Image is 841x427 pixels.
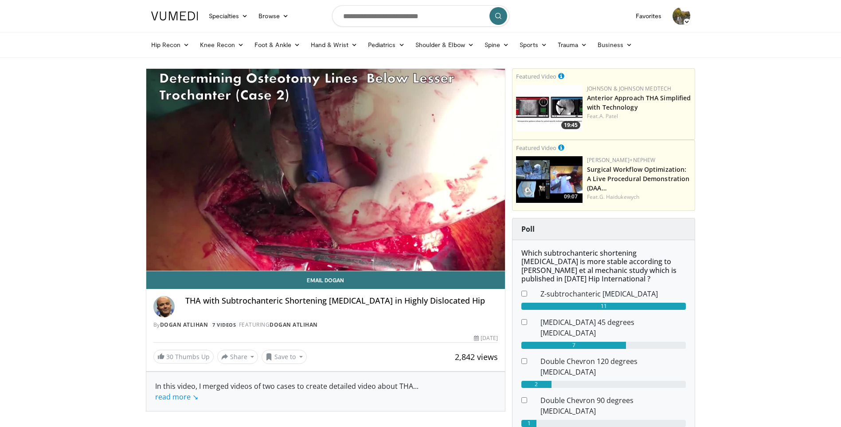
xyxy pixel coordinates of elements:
small: Featured Video [516,72,556,80]
a: 30 Thumbs Up [153,350,214,364]
a: Pediatrics [363,36,410,54]
small: Featured Video [516,144,556,152]
span: ... [155,381,419,402]
a: 19:45 [516,85,583,131]
a: Trauma [552,36,593,54]
span: 30 [166,352,173,361]
a: Anterior Approach THA Simplified with Technology [587,94,691,111]
a: Browse [253,7,294,25]
input: Search topics, interventions [332,5,509,27]
a: Dogan Atlihan [270,321,318,328]
h6: Which subtrochanteric shortening [MEDICAL_DATA] is more stable according to [PERSON_NAME] et al m... [521,249,686,283]
img: Avatar [153,296,175,317]
div: 1 [521,420,536,427]
video-js: Video Player [146,69,505,271]
h4: THA with Subtrochanteric Shortening [MEDICAL_DATA] in Highly Dislocated Hip [185,296,498,306]
strong: Poll [521,224,535,234]
a: Spine [479,36,514,54]
dd: Double Chevron 90 degrees [MEDICAL_DATA] [534,395,692,416]
dd: Z-subtrochanteric [MEDICAL_DATA] [534,289,692,299]
a: G. Haidukewych [599,193,639,201]
a: Surgical Workflow Optimization: A Live Procedural Demonstration (DAA… [587,165,689,192]
a: 09:07 [516,156,583,203]
a: Knee Recon [195,36,249,54]
dd: [MEDICAL_DATA] 45 degrees [MEDICAL_DATA] [534,317,692,338]
a: Hip Recon [146,36,195,54]
div: Feat. [587,193,691,201]
div: 2 [521,381,552,388]
a: Email Dogan [146,271,505,289]
a: Dogan Atlihan [160,321,208,328]
button: Save to [262,350,307,364]
a: [PERSON_NAME]+Nephew [587,156,655,164]
a: Specialties [203,7,254,25]
img: bcfc90b5-8c69-4b20-afee-af4c0acaf118.150x105_q85_crop-smart_upscale.jpg [516,156,583,203]
img: Avatar [673,7,690,25]
dd: Double Chevron 120 degrees [MEDICAL_DATA] [534,356,692,377]
div: [DATE] [474,334,498,342]
a: read more ↘ [155,392,198,402]
a: Hand & Wrist [305,36,363,54]
a: Shoulder & Elbow [410,36,479,54]
a: Business [592,36,638,54]
span: 09:07 [561,193,580,201]
div: 7 [521,342,626,349]
a: Foot & Ankle [249,36,305,54]
div: Feat. [587,112,691,120]
img: VuMedi Logo [151,12,198,20]
div: By FEATURING [153,321,498,329]
a: A. Patel [599,112,618,120]
div: In this video, I merged videos of two cases to create detailed video about THA [155,381,497,402]
img: 06bb1c17-1231-4454-8f12-6191b0b3b81a.150x105_q85_crop-smart_upscale.jpg [516,85,583,131]
a: Sports [514,36,552,54]
a: 7 Videos [210,321,239,328]
div: 11 [521,303,686,310]
a: Favorites [630,7,667,25]
button: Share [217,350,258,364]
a: Johnson & Johnson MedTech [587,85,671,92]
span: 2,842 views [455,352,498,362]
span: 19:45 [561,121,580,129]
